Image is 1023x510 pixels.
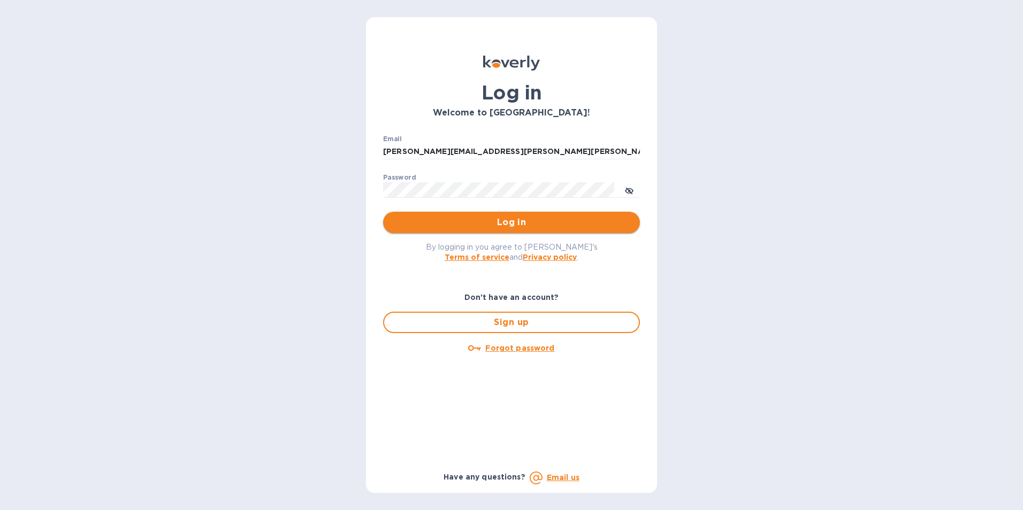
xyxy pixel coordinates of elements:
button: Log in [383,212,640,233]
span: Sign up [393,316,630,329]
input: Enter email address [383,144,640,160]
button: toggle password visibility [619,179,640,200]
a: Privacy policy [523,253,577,261]
u: Forgot password [485,344,554,352]
button: Sign up [383,312,640,333]
a: Terms of service [445,253,509,261]
label: Email [383,136,402,142]
h1: Log in [383,81,640,104]
h3: Welcome to [GEOGRAPHIC_DATA]! [383,108,640,118]
b: Have any questions? [444,473,525,481]
span: Log in [392,216,631,229]
a: Email us [547,473,579,482]
img: Koverly [483,56,540,71]
label: Password [383,174,416,181]
span: By logging in you agree to [PERSON_NAME]'s and . [426,243,598,261]
b: Don't have an account? [464,293,559,302]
